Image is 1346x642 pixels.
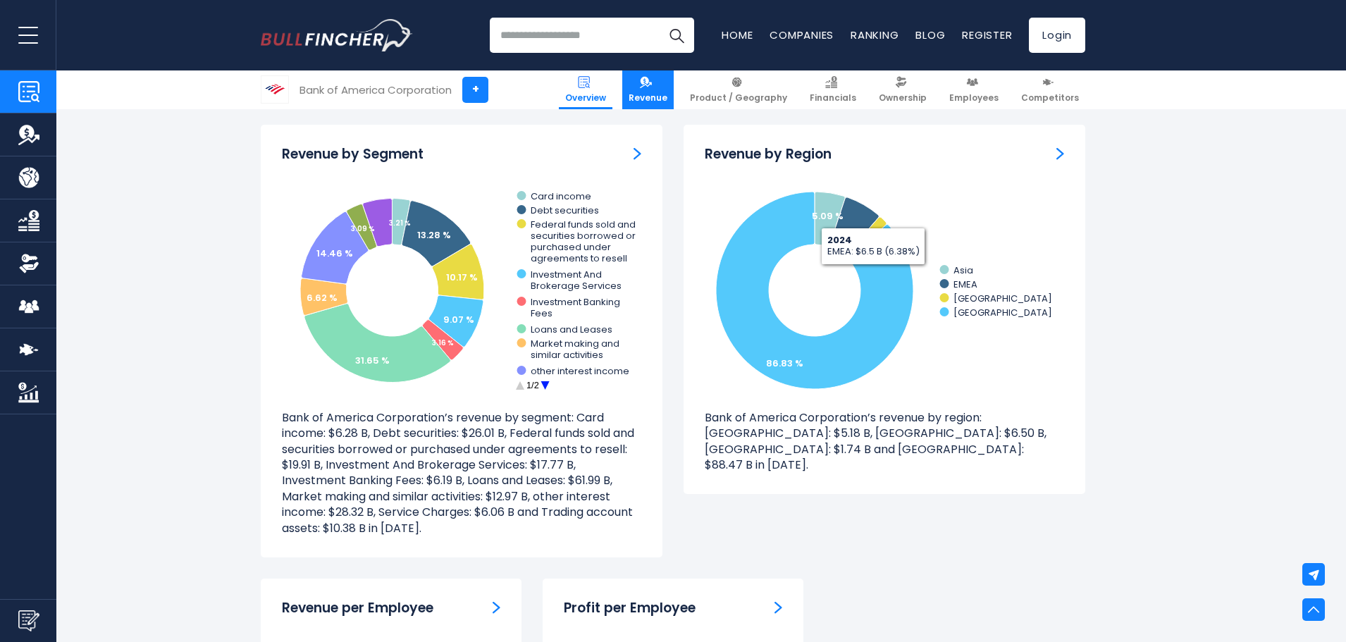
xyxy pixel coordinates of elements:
[531,268,622,292] text: Investment And Brokerage Services
[261,76,288,103] img: BAC logo
[564,600,696,617] h3: Profit per Employee
[531,364,629,378] text: other interest income
[872,70,933,109] a: Ownership
[282,146,424,163] h3: Revenue by Segment
[774,600,782,615] a: Profit per Employee
[316,247,353,260] tspan: 14.46 %
[629,92,667,104] span: Revenue
[282,600,433,617] h3: Revenue per Employee
[261,19,413,51] img: Bullfincher logo
[300,82,452,98] div: Bank of America Corporation
[18,253,39,274] img: Ownership
[659,18,694,53] button: Search
[684,70,794,109] a: Product / Geography
[261,19,412,51] a: Go to homepage
[432,338,454,348] tspan: 3.16 %
[559,70,612,109] a: Overview
[1029,18,1085,53] a: Login
[531,323,612,336] text: Loans and Leases
[915,27,945,42] a: Blog
[1015,70,1085,109] a: Competitors
[351,223,375,234] tspan: 3.09 %
[953,292,1052,305] text: [GEOGRAPHIC_DATA]
[851,27,899,42] a: Ranking
[1056,146,1064,161] a: Revenue by Region
[446,271,478,284] tspan: 10.17 %
[634,146,641,161] a: Revenue by Segment
[307,291,338,304] tspan: 6.62 %
[854,230,879,244] text: 1.71 %
[812,209,844,223] text: 5.09 %
[417,228,451,242] tspan: 13.28 %
[962,27,1012,42] a: Register
[462,77,488,103] a: +
[953,278,977,291] text: EMEA
[766,357,803,370] text: 86.83 %
[282,410,641,536] p: Bank of America Corporation’s revenue by segment: Card income: $6.28 B, Debt securities: $26.01 B...
[810,92,856,104] span: Financials
[565,92,606,104] span: Overview
[705,410,1064,474] p: Bank of America Corporation’s revenue by region: [GEOGRAPHIC_DATA]: $5.18 B, [GEOGRAPHIC_DATA]: $...
[879,92,927,104] span: Ownership
[531,190,591,203] text: Card income
[690,92,787,104] span: Product / Geography
[443,313,474,326] tspan: 9.07 %
[705,146,832,163] h3: Revenue by Region
[355,354,390,367] tspan: 31.65 %
[1021,92,1079,104] span: Competitors
[526,380,539,390] text: 1/2
[770,27,834,42] a: Companies
[531,337,619,362] text: Market making and similar activities
[531,218,636,265] text: Federal funds sold and securities borrowed or purchased under agreements to resell
[722,27,753,42] a: Home
[943,70,1005,109] a: Employees
[531,295,620,320] text: Investment Banking Fees
[953,306,1052,319] text: [GEOGRAPHIC_DATA]
[803,70,863,109] a: Financials
[949,92,999,104] span: Employees
[389,218,411,228] tspan: 3.21 %
[493,600,500,615] a: Revenue per Employee
[953,264,973,277] text: Asia
[622,70,674,109] a: Revenue
[531,204,599,217] text: Debt securities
